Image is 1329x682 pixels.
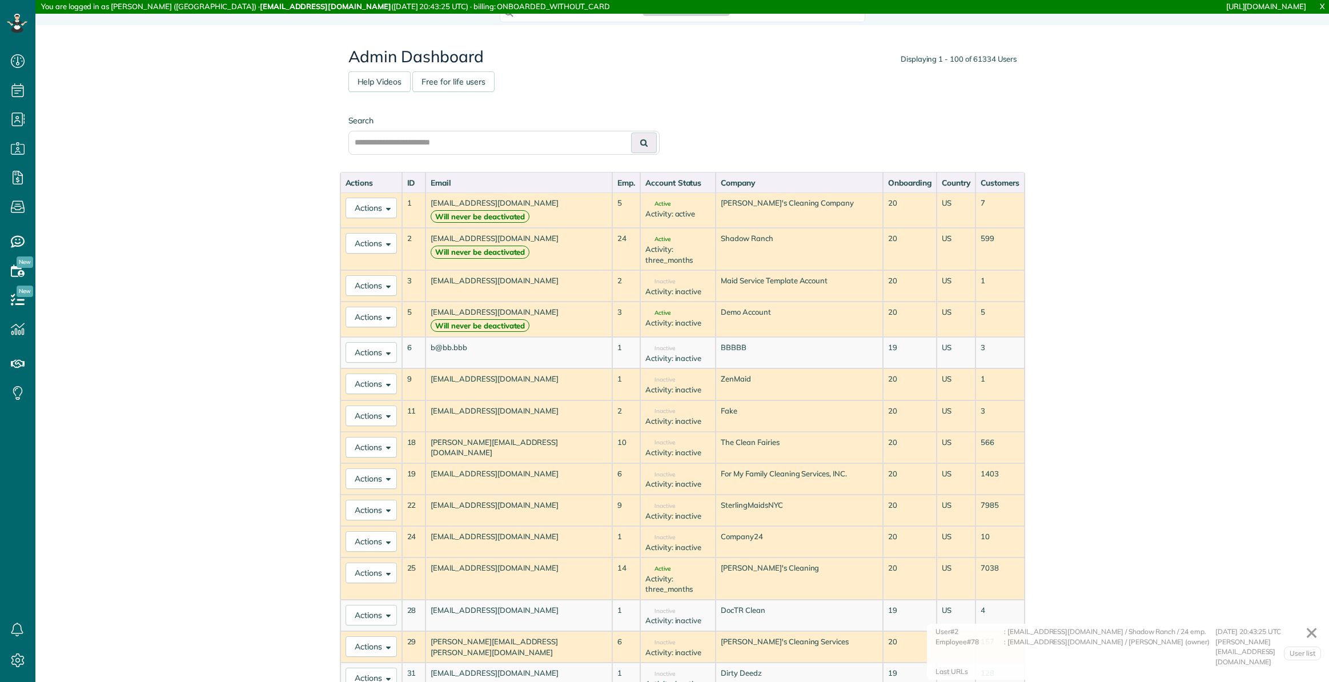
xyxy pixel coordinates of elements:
[348,71,411,92] a: Help Videos
[1215,637,1318,667] div: [PERSON_NAME][EMAIL_ADDRESS][DOMAIN_NAME]
[612,337,640,368] td: 1
[716,526,883,557] td: Company24
[645,353,710,364] div: Activity: inactive
[260,2,391,11] strong: [EMAIL_ADDRESS][DOMAIN_NAME]
[975,400,1025,432] td: 3
[17,256,33,268] span: New
[716,368,883,400] td: ZenMaid
[346,307,397,327] button: Actions
[645,573,710,595] div: Activity: three_months
[645,318,710,328] div: Activity: inactive
[425,337,612,368] td: b@bb.bbb
[612,495,640,526] td: 9
[937,337,975,368] td: US
[883,270,937,302] td: 20
[883,368,937,400] td: 20
[402,270,426,302] td: 3
[883,400,937,432] td: 20
[346,275,397,296] button: Actions
[425,192,612,228] td: [EMAIL_ADDRESS][DOMAIN_NAME]
[645,479,710,490] div: Activity: inactive
[1284,647,1321,660] a: User list
[431,177,607,188] div: Email
[645,535,675,540] span: Inactive
[346,500,397,520] button: Actions
[346,468,397,489] button: Actions
[612,631,640,663] td: 6
[937,192,975,228] td: US
[402,192,426,228] td: 1
[612,600,640,631] td: 1
[883,631,937,663] td: 20
[645,279,675,284] span: Inactive
[883,495,937,526] td: 20
[645,566,670,572] span: Active
[937,557,975,600] td: US
[645,384,710,395] div: Activity: inactive
[645,615,710,626] div: Activity: inactive
[937,463,975,495] td: US
[346,374,397,394] button: Actions
[645,671,675,677] span: Inactive
[975,526,1025,557] td: 10
[412,71,495,92] a: Free for life users
[716,192,883,228] td: [PERSON_NAME]'s Cleaning Company
[645,503,675,509] span: Inactive
[402,495,426,526] td: 22
[937,302,975,337] td: US
[612,432,640,463] td: 10
[645,472,675,478] span: Inactive
[883,228,937,270] td: 20
[937,400,975,432] td: US
[612,400,640,432] td: 2
[645,640,675,645] span: Inactive
[402,368,426,400] td: 9
[937,270,975,302] td: US
[901,54,1017,65] div: Displaying 1 - 100 of 61334 Users
[402,526,426,557] td: 24
[346,177,397,188] div: Actions
[402,432,426,463] td: 18
[1004,637,1215,667] div: : [EMAIL_ADDRESS][DOMAIN_NAME] / [PERSON_NAME] (owner)
[937,495,975,526] td: US
[425,463,612,495] td: [EMAIL_ADDRESS][DOMAIN_NAME]
[425,400,612,432] td: [EMAIL_ADDRESS][DOMAIN_NAME]
[402,400,426,432] td: 11
[645,208,710,219] div: Activity: active
[716,228,883,270] td: Shadow Ranch
[716,302,883,337] td: Demo Account
[888,177,931,188] div: Onboarding
[981,177,1019,188] div: Customers
[721,177,878,188] div: Company
[346,531,397,552] button: Actions
[612,302,640,337] td: 3
[612,192,640,228] td: 5
[975,228,1025,270] td: 599
[346,636,397,657] button: Actions
[975,192,1025,228] td: 7
[1004,627,1215,637] div: : [EMAIL_ADDRESS][DOMAIN_NAME] / Shadow Ranch / 24 emp.
[402,302,426,337] td: 5
[612,368,640,400] td: 1
[348,115,660,126] label: Search
[935,637,1004,667] div: Employee#78
[975,270,1025,302] td: 1
[716,337,883,368] td: BBBBB
[645,310,670,316] span: Active
[612,526,640,557] td: 1
[645,511,710,521] div: Activity: inactive
[716,495,883,526] td: SterlingMaidsNYC
[425,495,612,526] td: [EMAIL_ADDRESS][DOMAIN_NAME]
[883,600,937,631] td: 19
[937,600,975,631] td: US
[402,228,426,270] td: 2
[645,608,675,614] span: Inactive
[612,463,640,495] td: 6
[346,233,397,254] button: Actions
[402,337,426,368] td: 6
[937,228,975,270] td: US
[716,631,883,663] td: [PERSON_NAME]'s Cleaning Services
[975,495,1025,526] td: 7985
[425,228,612,270] td: [EMAIL_ADDRESS][DOMAIN_NAME]
[431,319,529,332] strong: Will never be deactivated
